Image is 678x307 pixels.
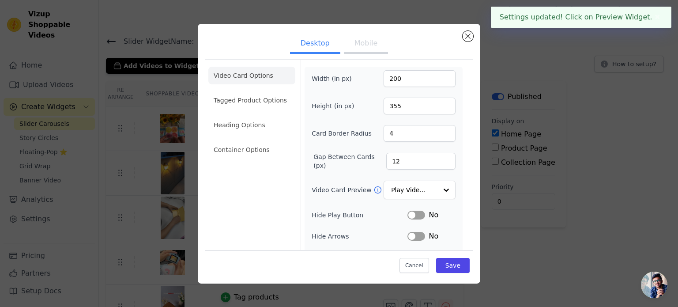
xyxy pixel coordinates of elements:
[312,232,407,241] label: Hide Arrows
[312,186,373,194] label: Video Card Preview
[491,7,671,28] div: Settings updated! Click on Preview Widget.
[290,34,340,54] button: Desktop
[463,31,473,42] button: Close modal
[312,74,360,83] label: Width (in px)
[429,210,438,220] span: No
[652,12,663,23] button: Close
[399,258,429,273] button: Cancel
[641,272,667,298] a: Open chat
[429,231,438,242] span: No
[208,116,295,134] li: Heading Options
[312,129,372,138] label: Card Border Radius
[208,141,295,159] li: Container Options
[313,152,386,170] label: Gap Between Cards (px)
[208,91,295,109] li: Tagged Product Options
[436,258,470,273] button: Save
[312,102,360,110] label: Height (in px)
[344,34,388,54] button: Mobile
[312,211,407,220] label: Hide Play Button
[208,67,295,84] li: Video Card Options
